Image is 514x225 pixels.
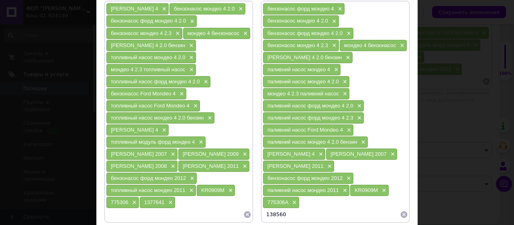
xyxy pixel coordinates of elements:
[202,78,208,85] span: ×
[267,18,328,24] span: бензонасос мондео 4 2.0
[8,42,224,57] strong: консультацию специалиста
[111,175,186,181] span: бензонасос форд мондео 2012
[111,151,167,157] span: [PERSON_NAME] 2007
[167,199,173,206] span: ×
[8,8,250,67] body: Визуальный текстовый редактор, 3B5C34FD-6385-452E-8F39-416F527D4261
[267,163,323,169] span: [PERSON_NAME] 2011
[111,78,200,85] span: топливный насос форд мондео 4 2.0
[325,163,332,170] span: ×
[330,18,337,25] span: ×
[344,54,350,61] span: ×
[267,78,339,85] span: паливний насос мондео 4 2.0
[336,6,342,12] span: ×
[111,163,167,169] span: [PERSON_NAME] 2008
[317,151,323,158] span: ×
[226,187,233,194] span: ×
[380,187,386,194] span: ×
[188,175,194,182] span: ×
[345,127,351,134] span: ×
[290,199,297,206] span: ×
[188,66,194,73] span: ×
[267,103,353,109] span: паливний насос форд мондео 4 2.0
[111,42,185,48] span: [PERSON_NAME] 4 2.0 бензин
[111,30,171,36] span: бензонасос мондео 4 2.3
[241,30,248,37] span: ×
[187,42,194,49] span: ×
[103,34,167,40] strong: срок гарантии 6 месяцев
[188,18,194,25] span: ×
[267,199,288,205] span: 775306A
[267,66,330,72] span: паливний насос мондео 4
[330,151,386,157] span: [PERSON_NAME] 2007
[341,187,347,194] span: ×
[398,42,404,49] span: ×
[160,6,167,12] span: ×
[267,30,343,36] span: бензонасос форд мондео 4 2.0
[55,9,73,15] strong: новый
[111,103,190,109] span: топливный насос Ford Mondeo 4
[111,54,186,60] span: топливный насос мондео 4 2.0
[355,115,362,122] span: ×
[267,151,315,157] span: [PERSON_NAME] 4
[144,199,165,205] span: 1377641
[241,163,247,170] span: ×
[330,42,337,49] span: ×
[267,54,342,60] span: [PERSON_NAME] 4 2.0 бензин
[359,139,365,146] span: ×
[201,187,224,193] span: KR0909M
[345,30,351,37] span: ×
[111,127,158,133] span: [PERSON_NAME] 4
[188,54,194,61] span: ×
[111,18,186,24] span: бензонасос форд мондео 4 2.0
[111,199,128,205] span: 775306
[206,115,212,122] span: ×
[111,139,195,145] span: топливный модуль форд мондео 4
[192,103,198,109] span: ×
[183,151,239,157] span: [PERSON_NAME] 2009
[188,187,194,194] span: ×
[267,127,343,133] span: паливний насос Ford Mondeo 4
[173,30,180,37] span: ×
[183,163,239,169] span: [PERSON_NAME] 2011
[341,91,347,97] span: ×
[267,187,339,193] span: паливний насос мондео 2011
[267,6,334,12] span: бензонасос форд мондео 4
[169,163,175,170] span: ×
[111,66,186,72] span: мондео 4 2.3 топливный насос
[111,91,175,97] span: бензонасос Ford Mondeo 4
[140,51,171,57] strong: правильной
[130,42,185,48] strong: квалифицированную
[111,6,158,12] span: [PERSON_NAME] 4
[267,139,357,145] span: паливний насос мондео 4 2.0 бензин
[389,151,395,158] span: ×
[267,115,353,121] span: паливний насос форд мондео 4 2.3
[174,6,235,12] span: бензонасос мондео 4 2.0
[177,91,184,97] span: ×
[355,187,378,193] span: KR0909M
[169,151,175,158] span: ×
[267,175,343,181] span: бензонасос форд мондео 2012
[267,91,339,97] span: мондео 4 2.3 паливний насос
[267,42,328,48] span: бензонасос мондео 4 2.3
[341,78,347,85] span: ×
[197,139,203,146] span: ×
[160,127,167,134] span: ×
[355,103,362,109] span: ×
[111,187,186,193] span: топливный насос мондео 2011
[345,175,351,182] span: ×
[332,66,339,73] span: ×
[188,30,239,36] span: мондео 4 бензонасос
[130,199,137,206] span: ×
[241,151,247,158] span: ×
[344,42,396,48] span: мондео 4 бензонасос
[237,6,243,12] span: ×
[111,115,204,121] span: топливный насос мондео 4 2.0 бензин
